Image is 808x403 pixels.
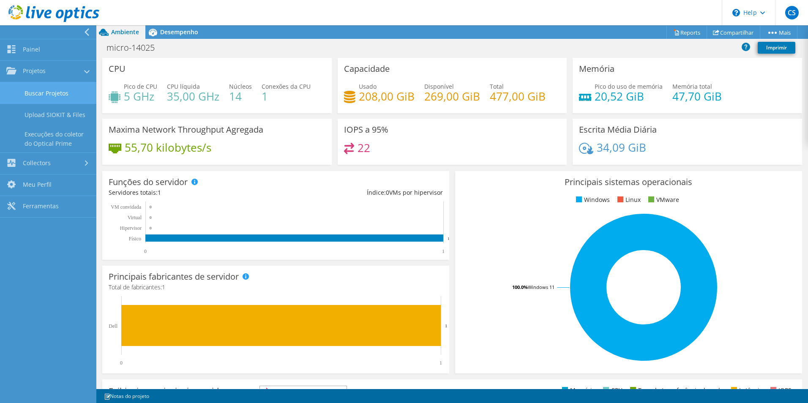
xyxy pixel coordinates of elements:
[229,82,252,90] span: Núcleos
[768,386,792,395] li: IOPS
[785,6,799,19] span: CS
[167,92,219,101] h4: 35,00 GHz
[167,82,200,90] span: CPU líquida
[120,225,142,231] text: Hipervisor
[579,125,657,134] h3: Escrita Média Diária
[125,143,211,152] h4: 55,70 kilobytes/s
[103,43,168,52] h1: micro-14025
[109,125,263,134] h3: Maxima Network Throughput Agregada
[128,215,142,221] text: Virtual
[109,283,443,292] h4: Total de fabricantes:
[129,236,141,242] tspan: Físico
[276,188,442,197] div: Índice: VMs por hipervisor
[344,64,390,74] h3: Capacidade
[574,195,610,204] li: Windows
[109,177,188,187] h3: Funções do servidor
[615,195,641,204] li: Linux
[490,92,546,101] h4: 477,00 GiB
[448,237,450,241] text: 1
[512,284,528,290] tspan: 100.0%
[595,92,663,101] h4: 20,52 GiB
[158,188,161,196] span: 1
[595,82,663,90] span: Pico do uso de memória
[98,391,155,401] a: Notas do projeto
[262,82,311,90] span: Conexões da CPU
[124,92,157,101] h4: 5 GHz
[150,215,152,220] text: 0
[666,26,707,39] a: Reports
[344,125,388,134] h3: IOPS a 95%
[111,28,139,36] span: Ambiente
[442,248,445,254] text: 1
[597,143,646,152] h4: 34,09 GiB
[109,323,117,329] text: Dell
[144,248,147,254] text: 0
[628,386,723,395] li: Taxa de transferência de rede
[160,28,198,36] span: Desempenho
[560,386,595,395] li: Memória
[579,64,614,74] h3: Memória
[729,386,763,395] li: Latência
[672,92,722,101] h4: 47,70 GiB
[359,92,415,101] h4: 208,00 GiB
[528,284,554,290] tspan: Windows 11
[229,92,252,101] h4: 14
[732,9,740,16] svg: \n
[120,360,123,366] text: 0
[424,82,454,90] span: Disponível
[162,283,165,291] span: 1
[601,386,622,395] li: CPU
[109,188,276,197] div: Servidores totais:
[386,188,389,196] span: 0
[262,92,311,101] h4: 1
[424,92,480,101] h4: 269,00 GiB
[260,386,347,396] span: IOPS
[359,82,377,90] span: Usado
[109,272,239,281] h3: Principais fabricantes de servidor
[461,177,796,187] h3: Principais sistemas operacionais
[707,26,760,39] a: Compartilhar
[758,42,795,54] a: Imprimir
[124,82,157,90] span: Pico de CPU
[358,143,370,152] h4: 22
[150,205,152,209] text: 0
[672,82,712,90] span: Memória total
[150,226,152,230] text: 0
[490,82,504,90] span: Total
[760,26,797,39] a: Mais
[109,64,126,74] h3: CPU
[439,360,442,366] text: 1
[445,323,448,328] text: 1
[111,204,141,210] text: VM convidada
[646,195,679,204] li: VMware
